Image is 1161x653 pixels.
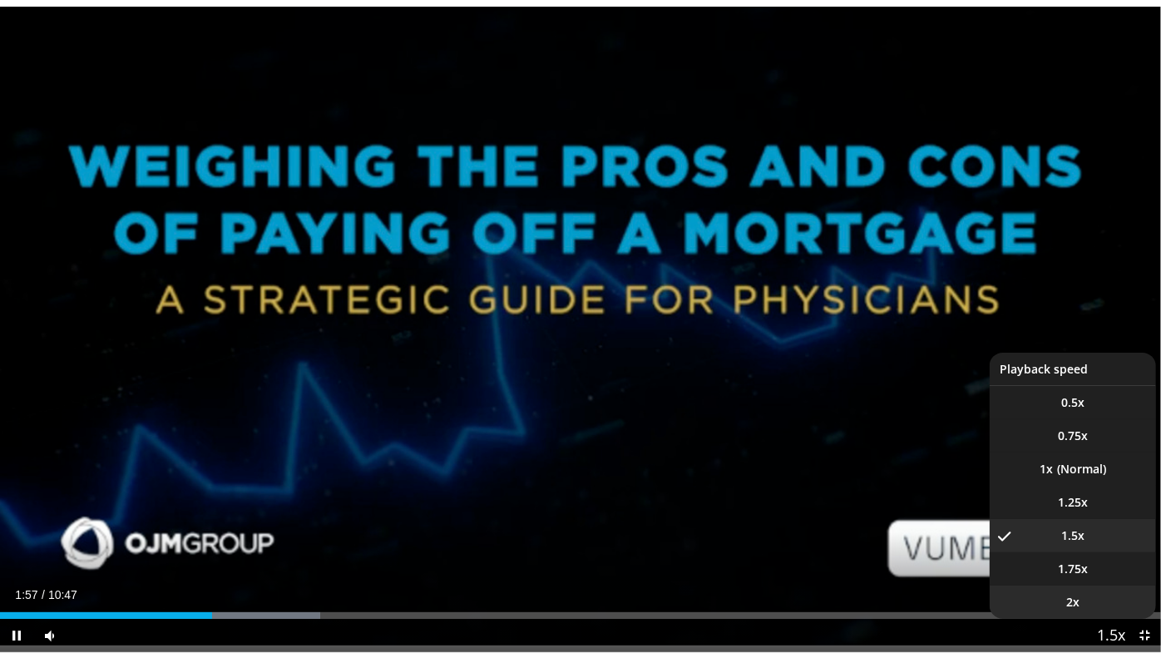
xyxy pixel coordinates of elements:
[1058,561,1088,577] span: 1.75x
[1058,494,1088,511] span: 1.25x
[1040,461,1053,477] span: 1x
[1094,619,1128,652] button: Playback Rate
[1066,594,1079,611] span: 2x
[1061,527,1084,544] span: 1.5x
[1128,619,1161,652] button: Exit Fullscreen
[48,588,77,601] span: 10:47
[15,588,37,601] span: 1:57
[1058,428,1088,444] span: 0.75x
[42,588,45,601] span: /
[1061,394,1084,411] span: 0.5x
[33,619,67,652] button: Mute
